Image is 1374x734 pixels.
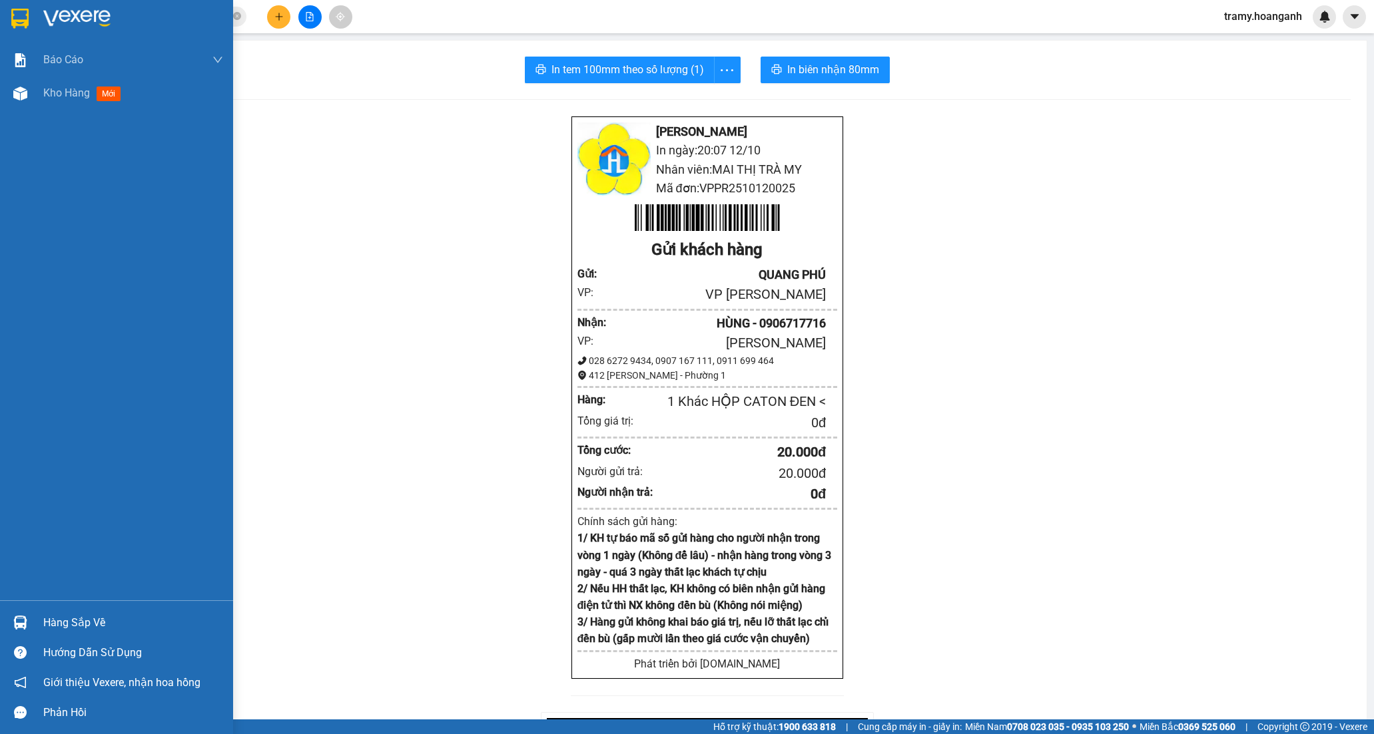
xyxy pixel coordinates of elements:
[577,333,610,349] div: VP:
[609,333,826,353] div: [PERSON_NAME]
[1343,5,1366,29] button: caret-down
[787,61,879,78] span: In biên nhận 80mm
[771,64,782,77] span: printer
[551,61,704,78] span: In tem 100mm theo số lượng (1)
[1349,11,1361,23] span: caret-down
[577,160,837,179] li: Nhân viên: MAI THỊ TRÀ MY
[577,122,651,196] img: logo.jpg
[653,463,826,484] div: 20.000 đ
[1319,11,1331,23] img: icon-new-feature
[779,721,836,732] strong: 1900 633 818
[14,646,27,659] span: question-circle
[577,532,832,578] strong: 1/ KH tự báo mã số gửi hàng cho người nhận trong vòng 1 ngày (Không để lâu) - nhận hàng trong vòn...
[858,719,962,734] span: Cung cấp máy in - giấy in:
[233,12,241,20] span: close-circle
[713,719,836,734] span: Hỗ trợ kỹ thuật:
[1213,8,1313,25] span: tramy.hoanganh
[577,463,653,480] div: Người gửi trả:
[714,57,741,83] button: more
[577,356,587,365] span: phone
[577,371,587,380] span: environment
[13,616,27,630] img: warehouse-icon
[43,674,200,691] span: Giới thiệu Vexere, nhận hoa hồng
[965,719,1129,734] span: Miền Nam
[1140,719,1235,734] span: Miền Bắc
[653,442,826,462] div: 20.000 đ
[577,391,631,408] div: Hàng:
[577,266,610,282] div: Gửi :
[577,413,653,429] div: Tổng giá trị:
[212,55,223,65] span: down
[233,11,241,23] span: close-circle
[14,706,27,719] span: message
[336,12,345,21] span: aim
[609,266,826,284] div: QUANG PHÚ
[1300,722,1309,731] span: copyright
[1178,721,1235,732] strong: 0369 525 060
[13,53,27,67] img: solution-icon
[577,284,610,301] div: VP:
[1245,719,1247,734] span: |
[525,57,715,83] button: printerIn tem 100mm theo số lượng (1)
[577,353,837,368] div: 028 6272 9434, 0907 167 111, 0911 699 464
[577,314,610,331] div: Nhận :
[43,703,223,723] div: Phản hồi
[577,122,837,141] li: [PERSON_NAME]
[11,9,29,29] img: logo-vxr
[577,238,837,263] div: Gửi khách hàng
[43,613,223,633] div: Hàng sắp về
[43,87,90,99] span: Kho hàng
[1132,724,1136,729] span: ⚪️
[609,284,826,305] div: VP [PERSON_NAME]
[305,12,314,21] span: file-add
[14,676,27,689] span: notification
[577,582,825,612] strong: 2/ Nếu HH thất lạc, KH không có biên nhận gửi hàng điện tử thì NX không đền bù (Không nói miệng)
[609,314,826,333] div: HÙNG - 0906717716
[1007,721,1129,732] strong: 0708 023 035 - 0935 103 250
[577,368,837,383] div: 412 [PERSON_NAME] - Phường 1
[631,391,827,412] div: 1 Khác HỘP CATON ĐEN <
[43,643,223,663] div: Hướng dẫn sử dụng
[97,87,121,101] span: mới
[43,51,83,68] span: Báo cáo
[577,442,653,459] div: Tổng cước:
[577,616,829,645] strong: 3/ Hàng gửi không khai báo giá trị, nếu lỡ thất lạc chỉ đền bù (gấp mười lần theo giá cước vận ch...
[13,87,27,100] img: warehouse-icon
[577,513,837,530] div: Chính sách gửi hàng:
[274,12,284,21] span: plus
[577,141,837,160] li: In ngày: 20:07 12/10
[653,413,826,433] div: 0 đ
[298,5,322,29] button: file-add
[577,655,837,672] div: Phát triển bởi [DOMAIN_NAME]
[715,62,740,79] span: more
[267,5,290,29] button: plus
[653,484,826,504] div: 0 đ
[761,57,890,83] button: printerIn biên nhận 80mm
[577,179,837,198] li: Mã đơn: VPPR2510120025
[577,484,653,500] div: Người nhận trả:
[535,64,546,77] span: printer
[846,719,848,734] span: |
[329,5,352,29] button: aim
